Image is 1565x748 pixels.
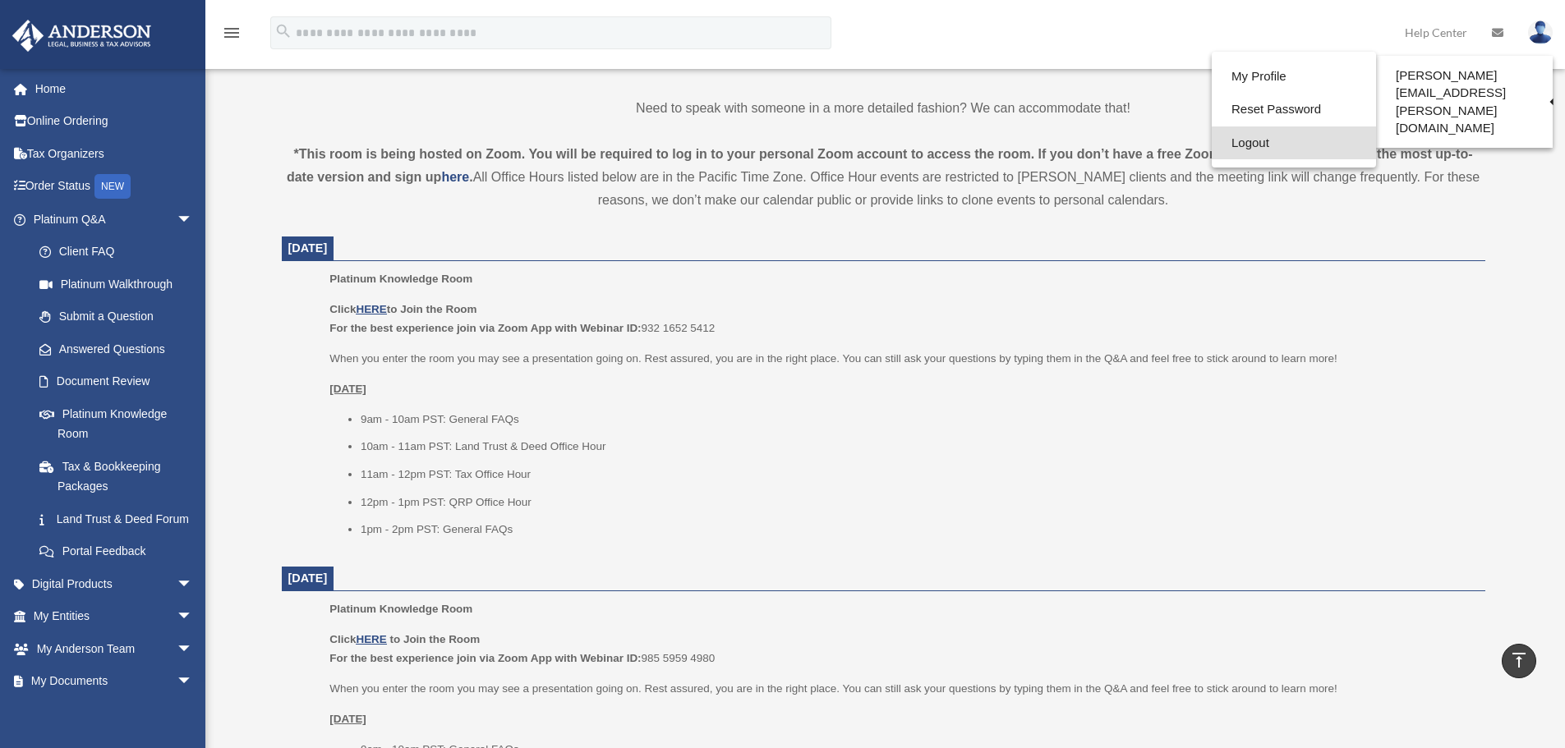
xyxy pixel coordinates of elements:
[7,20,156,52] img: Anderson Advisors Platinum Portal
[23,301,218,333] a: Submit a Question
[329,383,366,395] u: [DATE]
[287,147,1473,184] strong: *This room is being hosted on Zoom. You will be required to log in to your personal Zoom account ...
[329,300,1473,338] p: 932 1652 5412
[282,143,1485,212] div: All Office Hours listed below are in the Pacific Time Zone. Office Hour events are restricted to ...
[329,349,1473,369] p: When you enter the room you may see a presentation going on. Rest assured, you are in the right p...
[23,236,218,268] a: Client FAQ
[329,633,389,645] b: Click
[12,567,218,600] a: Digital Productsarrow_drop_down
[12,203,218,236] a: Platinum Q&Aarrow_drop_down
[329,303,476,315] b: Click to Join the Room
[329,273,472,285] span: Platinum Knowledge Room
[361,410,1474,429] li: 9am - 10am PST: General FAQs
[361,437,1474,457] li: 10am - 11am PST: Land Trust & Deed Office Hour
[222,29,242,43] a: menu
[23,365,218,398] a: Document Review
[361,465,1474,484] li: 11am - 12pm PST: Tax Office Hour
[329,322,641,334] b: For the best experience join via Zoom App with Webinar ID:
[361,520,1474,539] li: 1pm - 2pm PST: General FAQs
[23,450,218,502] a: Tax & Bookkeeping Packages
[356,633,386,645] a: HERE
[282,97,1485,120] p: Need to speak with someone in a more detailed fashion? We can accommodate that!
[469,170,472,184] strong: .
[177,203,209,236] span: arrow_drop_down
[1212,93,1376,126] a: Reset Password
[12,105,218,138] a: Online Ordering
[329,679,1473,699] p: When you enter the room you may see a presentation going on. Rest assured, you are in the right p...
[1212,126,1376,160] a: Logout
[1502,644,1536,678] a: vertical_align_top
[12,632,218,665] a: My Anderson Teamarrow_drop_down
[356,303,386,315] a: HERE
[12,170,218,204] a: Order StatusNEW
[288,241,328,255] span: [DATE]
[12,600,218,633] a: My Entitiesarrow_drop_down
[12,137,218,170] a: Tax Organizers
[177,567,209,601] span: arrow_drop_down
[23,333,218,365] a: Answered Questions
[361,493,1474,512] li: 12pm - 1pm PST: QRP Office Hour
[441,170,469,184] a: here
[329,713,366,725] u: [DATE]
[94,174,131,199] div: NEW
[177,632,209,666] span: arrow_drop_down
[12,72,218,105] a: Home
[177,600,209,634] span: arrow_drop_down
[329,652,641,664] b: For the best experience join via Zoom App with Webinar ID:
[23,268,218,301] a: Platinum Walkthrough
[222,23,242,43] i: menu
[329,603,472,615] span: Platinum Knowledge Room
[390,633,481,645] b: to Join the Room
[274,22,292,40] i: search
[329,630,1473,668] p: 985 5959 4980
[1212,60,1376,94] a: My Profile
[23,502,218,535] a: Land Trust & Deed Forum
[288,571,328,585] span: [DATE]
[23,535,218,568] a: Portal Feedback
[1528,21,1553,44] img: User Pic
[1509,650,1529,670] i: vertical_align_top
[12,665,218,698] a: My Documentsarrow_drop_down
[23,397,209,450] a: Platinum Knowledge Room
[177,665,209,699] span: arrow_drop_down
[1376,60,1553,144] a: [PERSON_NAME][EMAIL_ADDRESS][PERSON_NAME][DOMAIN_NAME]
